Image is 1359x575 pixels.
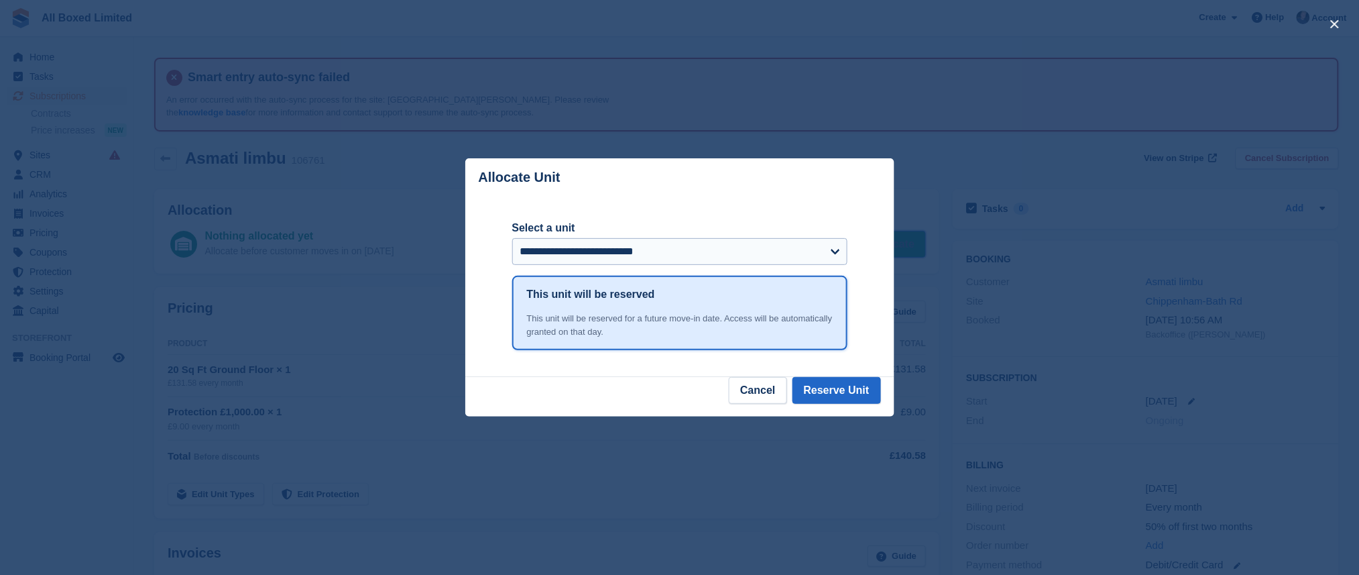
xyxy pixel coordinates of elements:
[512,220,847,236] label: Select a unit
[1324,13,1346,35] button: close
[729,377,786,404] button: Cancel
[527,286,655,303] h1: This unit will be reserved
[527,312,833,338] div: This unit will be reserved for a future move-in date. Access will be automatically granted on tha...
[479,170,560,185] p: Allocate Unit
[792,377,881,404] button: Reserve Unit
